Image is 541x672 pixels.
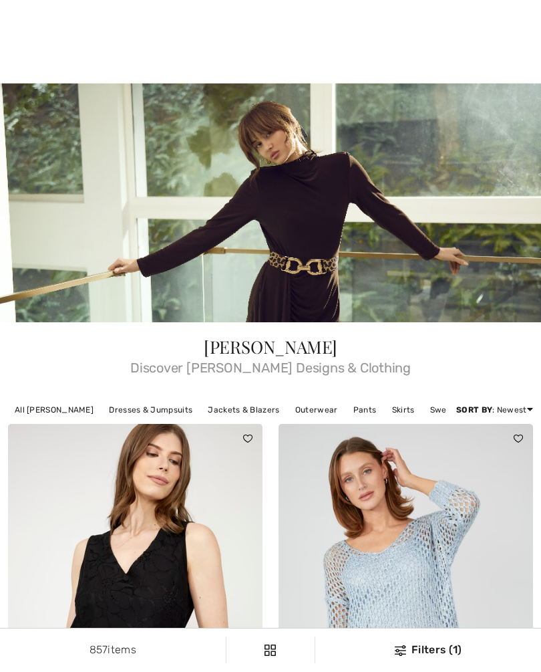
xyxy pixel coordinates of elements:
div: : Newest [456,404,533,416]
span: Discover [PERSON_NAME] Designs & Clothing [8,356,533,374]
a: Jackets & Blazers [201,401,286,419]
span: 857 [89,643,108,656]
strong: Sort By [456,405,492,415]
a: Pants [347,401,383,419]
img: heart_black_full.svg [243,435,252,443]
a: Skirts [385,401,421,419]
img: Filters [264,645,276,656]
img: heart_black_full.svg [514,435,523,443]
div: Filters (1) [323,642,533,658]
a: Outerwear [289,401,345,419]
span: [PERSON_NAME] [204,335,337,358]
a: All [PERSON_NAME] [8,401,100,419]
a: Sweaters & Cardigans [423,401,524,419]
a: Dresses & Jumpsuits [102,401,199,419]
